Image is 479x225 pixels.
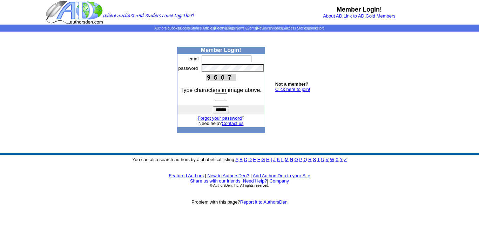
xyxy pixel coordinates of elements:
[277,157,280,162] a: K
[266,157,269,162] a: H
[236,157,238,162] a: A
[299,157,302,162] a: P
[275,87,310,92] a: Click here to join!
[206,74,236,81] img: This Is CAPTCHA Image
[245,26,256,30] a: Events
[222,121,243,126] a: Contact us
[205,173,206,178] font: |
[273,157,276,162] a: J
[215,26,225,30] a: Poetry
[210,184,269,187] font: © AuthorsDen, Inc. All rights reserved.
[323,13,396,19] font: , ,
[239,157,243,162] a: B
[281,157,284,162] a: L
[285,157,289,162] a: M
[271,26,282,30] a: Videos
[154,26,166,30] a: Authors
[317,157,320,162] a: T
[250,173,251,178] font: |
[340,157,343,162] a: Y
[201,47,241,53] b: Member Login!
[330,157,334,162] a: W
[178,66,198,71] font: password
[326,157,329,162] a: V
[303,157,307,162] a: Q
[257,157,260,162] a: F
[271,157,272,162] a: I
[275,81,309,87] b: Not a member?
[240,199,288,205] a: Report it to AuthorsDen
[191,199,288,205] font: Problem with this page?
[323,13,342,19] a: About AD
[198,115,242,121] a: Forgot your password
[169,173,204,178] a: Featured Authors
[321,157,324,162] a: U
[267,178,289,184] font: |
[208,173,249,178] a: New to AuthorsDen?
[198,115,244,121] font: ?
[283,26,308,30] a: Success Stories
[253,173,310,178] a: Add AuthorsDen to your Site
[198,121,244,126] font: Need help?
[308,157,311,162] a: R
[203,26,214,30] a: Articles
[190,178,241,184] a: Share us with our friends
[309,26,325,30] a: Bookstore
[336,157,339,162] a: X
[154,26,324,30] span: | | | | | | | | | | | |
[344,13,364,19] a: Link to AD
[313,157,316,162] a: S
[180,26,190,30] a: Books
[261,157,265,162] a: G
[337,6,382,13] b: Member Login!
[253,157,256,162] a: E
[181,87,262,93] font: Type characters in image above.
[236,26,244,30] a: News
[366,13,396,19] a: Gold Members
[290,157,293,162] a: N
[132,157,347,162] font: You can also search authors by alphabetical listing:
[244,157,247,162] a: C
[269,178,289,184] a: Company
[295,157,298,162] a: O
[344,157,347,162] a: Z
[191,26,202,30] a: Stories
[248,157,251,162] a: D
[189,56,200,61] font: email
[167,26,179,30] a: eBooks
[243,178,267,184] a: Need Help?
[257,26,270,30] a: Reviews
[241,178,242,184] font: |
[226,26,235,30] a: Blogs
